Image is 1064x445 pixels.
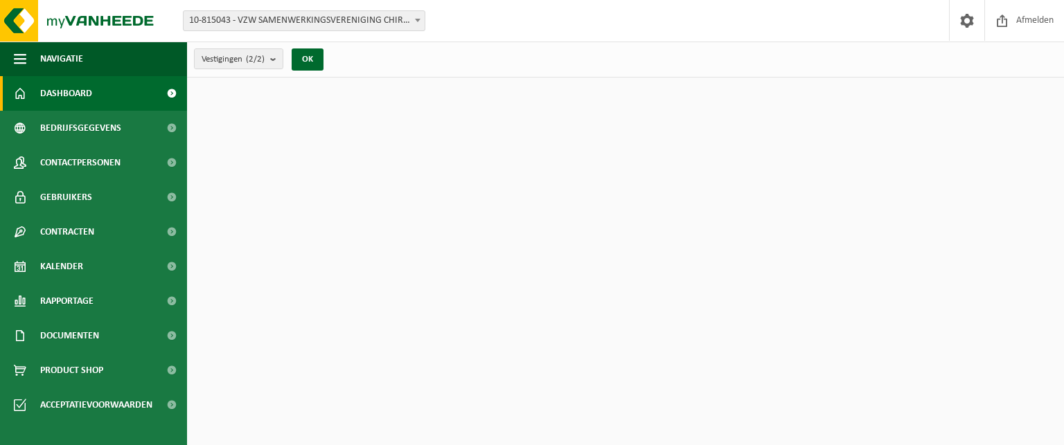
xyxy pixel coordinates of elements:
[184,11,425,30] span: 10-815043 - VZW SAMENWERKINGSVERENIGING CHIRO EN SCOUTS ZWALM - ZWALM
[40,180,92,215] span: Gebruikers
[40,353,103,388] span: Product Shop
[246,55,265,64] count: (2/2)
[183,10,425,31] span: 10-815043 - VZW SAMENWERKINGSVERENIGING CHIRO EN SCOUTS ZWALM - ZWALM
[40,215,94,249] span: Contracten
[40,42,83,76] span: Navigatie
[40,76,92,111] span: Dashboard
[292,48,323,71] button: OK
[40,318,99,353] span: Documenten
[40,145,121,180] span: Contactpersonen
[194,48,283,69] button: Vestigingen(2/2)
[40,284,94,318] span: Rapportage
[40,111,121,145] span: Bedrijfsgegevens
[202,49,265,70] span: Vestigingen
[40,388,152,422] span: Acceptatievoorwaarden
[40,249,83,284] span: Kalender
